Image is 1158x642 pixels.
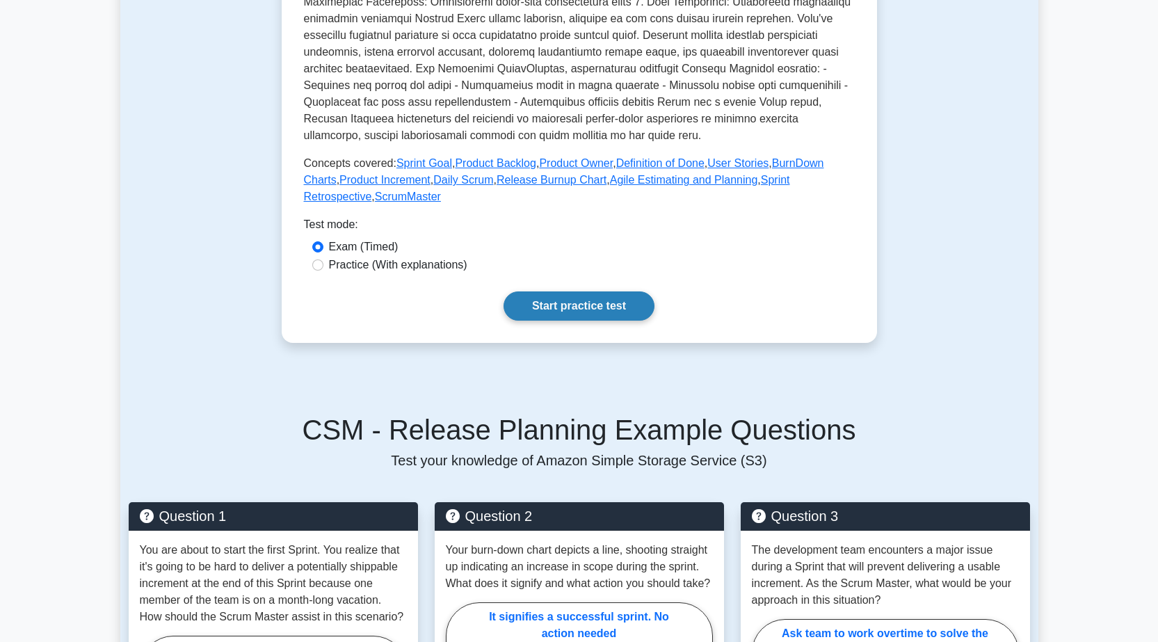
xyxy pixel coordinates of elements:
[455,157,536,169] a: Product Backlog
[504,291,654,321] a: Start practice test
[752,508,1019,524] h5: Question 3
[446,542,713,592] p: Your burn-down chart depicts a line, shooting straight up indicating an increase in scope during ...
[375,191,441,202] a: ScrumMaster
[129,452,1030,469] p: Test your knowledge of Amazon Simple Storage Service (S3)
[707,157,769,169] a: User Stories
[304,216,855,239] div: Test mode:
[446,508,713,524] h5: Question 2
[396,157,452,169] a: Sprint Goal
[140,542,407,625] p: You are about to start the first Sprint. You realize that it's going to be hard to deliver a pote...
[752,542,1019,609] p: The development team encounters a major issue during a Sprint that will prevent delivering a usab...
[433,174,493,186] a: Daily Scrum
[129,413,1030,447] h5: CSM - Release Planning Example Questions
[304,155,855,205] p: Concepts covered: , , , , , , , , , , ,
[329,257,467,273] label: Practice (With explanations)
[339,174,431,186] a: Product Increment
[539,157,613,169] a: Product Owner
[140,508,407,524] h5: Question 1
[497,174,606,186] a: Release Burnup Chart
[610,174,758,186] a: Agile Estimating and Planning
[329,239,399,255] label: Exam (Timed)
[616,157,705,169] a: Definition of Done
